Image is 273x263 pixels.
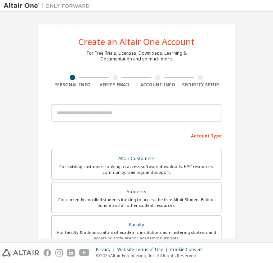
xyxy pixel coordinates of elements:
img: facebook.svg [44,249,51,257]
div: Create an Altair One Account [78,37,195,46]
img: Altair One [4,2,94,9]
img: instagram.svg [55,249,63,257]
div: For currently enrolled students looking to access the free Altair Student Edition bundle and all ... [56,197,217,208]
div: Verify Email [94,82,137,88]
div: Faculty [56,220,217,230]
img: linkedin.svg [67,249,75,257]
img: altair_logo.svg [2,249,39,257]
div: Students [56,187,217,197]
div: Privacy [96,247,117,253]
p: © 2025 Altair Engineering, Inc. All Rights Reserved. [96,253,207,259]
div: Altair Customers [56,154,217,164]
div: Account Info [137,82,179,88]
div: Security Setup [179,82,222,88]
div: For Free Trials, Licenses, Downloads, Learning & Documentation and so much more. [87,50,187,62]
div: Personal Info [51,82,94,88]
div: Cookie Consent [170,247,207,253]
div: For existing customers looking to access software downloads, HPC resources, community, trainings ... [56,164,217,175]
div: Account Type [51,130,222,141]
img: youtube.svg [79,249,90,257]
div: Website Terms of Use [117,247,170,253]
div: For faculty & administrators of academic institutions administering students and accessing softwa... [56,230,217,241]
